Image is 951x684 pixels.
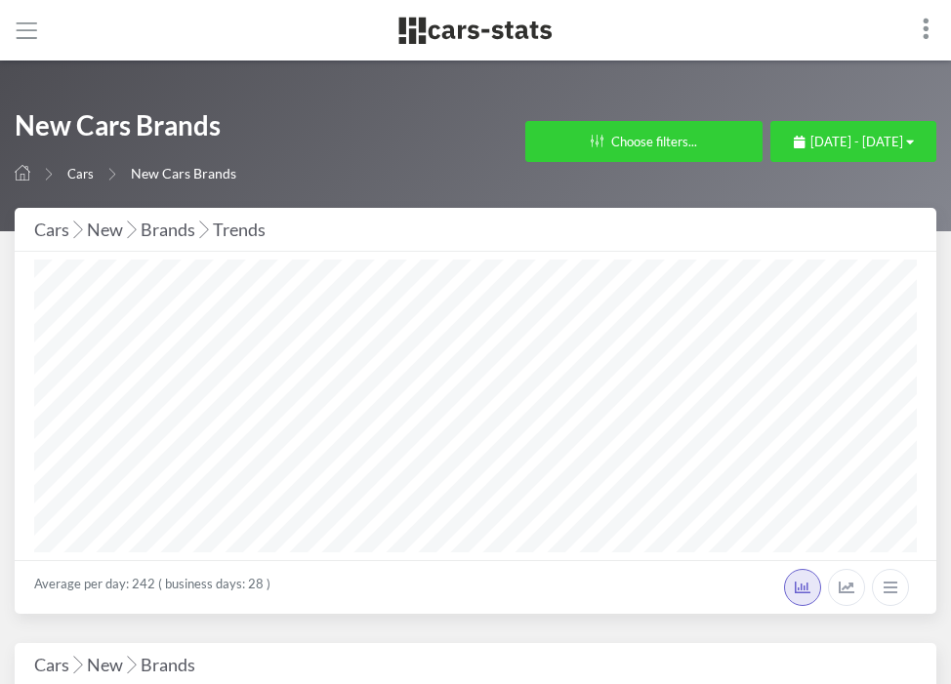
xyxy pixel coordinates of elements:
a: Cars [67,166,94,181]
h4: Cars New Brands [34,651,917,679]
span: [DATE] - [DATE] [810,134,903,149]
div: Average per day: 242 ( business days: 28 ) [15,560,936,614]
img: navbar brand [397,16,554,46]
button: Choose filters... [525,121,763,162]
button: [DATE] - [DATE] [770,121,936,162]
h1: New Cars Brands [15,107,236,153]
div: Cars New Brands Trends [34,216,917,244]
span: New Cars Brands [131,165,236,181]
